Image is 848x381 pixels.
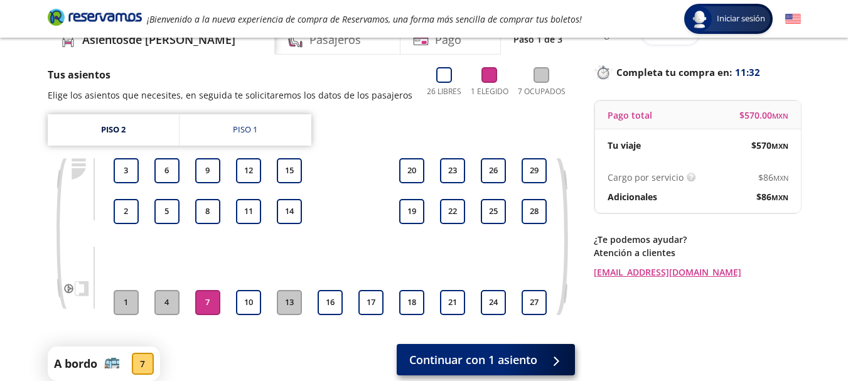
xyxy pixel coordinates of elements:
a: Brand Logo [48,8,142,30]
button: 21 [440,290,465,315]
span: $ 86 [756,190,788,203]
button: 17 [358,290,384,315]
p: Cargo por servicio [608,171,684,184]
h4: Pago [435,31,461,48]
button: 3 [114,158,139,183]
button: 12 [236,158,261,183]
a: Piso 1 [180,114,311,146]
button: 5 [154,199,180,224]
p: Adicionales [608,190,657,203]
p: Tus asientos [48,67,412,82]
button: 23 [440,158,465,183]
i: Brand Logo [48,8,142,26]
p: A bordo [54,355,97,372]
button: 10 [236,290,261,315]
button: 22 [440,199,465,224]
p: Completa tu compra en : [594,63,801,81]
a: Piso 2 [48,114,179,146]
button: 19 [399,199,424,224]
p: 1 Elegido [471,86,508,97]
button: 24 [481,290,506,315]
button: 8 [195,199,220,224]
span: $ 570 [751,139,788,152]
button: 6 [154,158,180,183]
iframe: Messagebird Livechat Widget [775,308,835,368]
small: MXN [771,141,788,151]
p: Paso 1 de 3 [513,33,562,46]
div: Piso 1 [233,124,257,136]
p: Pago total [608,109,652,122]
button: 7 [195,290,220,315]
small: MXN [771,193,788,202]
button: 16 [318,290,343,315]
button: 27 [522,290,547,315]
button: 28 [522,199,547,224]
a: [EMAIL_ADDRESS][DOMAIN_NAME] [594,266,801,279]
h4: Asientos de [PERSON_NAME] [82,31,235,48]
p: Atención a clientes [594,246,801,259]
em: ¡Bienvenido a la nueva experiencia de compra de Reservamos, una forma más sencilla de comprar tus... [147,13,582,25]
button: 14 [277,199,302,224]
button: 13 [277,290,302,315]
button: 20 [399,158,424,183]
button: Continuar con 1 asiento [397,344,575,375]
button: 18 [399,290,424,315]
span: Iniciar sesión [712,13,770,25]
p: Elige los asientos que necesites, en seguida te solicitaremos los datos de los pasajeros [48,89,412,102]
button: 4 [154,290,180,315]
small: MXN [772,111,788,121]
span: $ 86 [758,171,788,184]
p: Tu viaje [608,139,641,152]
button: 1 [114,290,139,315]
p: ¿Te podemos ayudar? [594,233,801,246]
button: 29 [522,158,547,183]
button: 15 [277,158,302,183]
p: 7 Ocupados [518,86,566,97]
button: 9 [195,158,220,183]
span: $ 570.00 [739,109,788,122]
button: 2 [114,199,139,224]
button: 25 [481,199,506,224]
h4: Pasajeros [309,31,361,48]
button: 26 [481,158,506,183]
p: 26 Libres [427,86,461,97]
button: English [785,11,801,27]
span: 11:32 [735,65,760,80]
button: 11 [236,199,261,224]
div: 7 [132,353,154,375]
span: Continuar con 1 asiento [409,351,537,368]
small: MXN [773,173,788,183]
